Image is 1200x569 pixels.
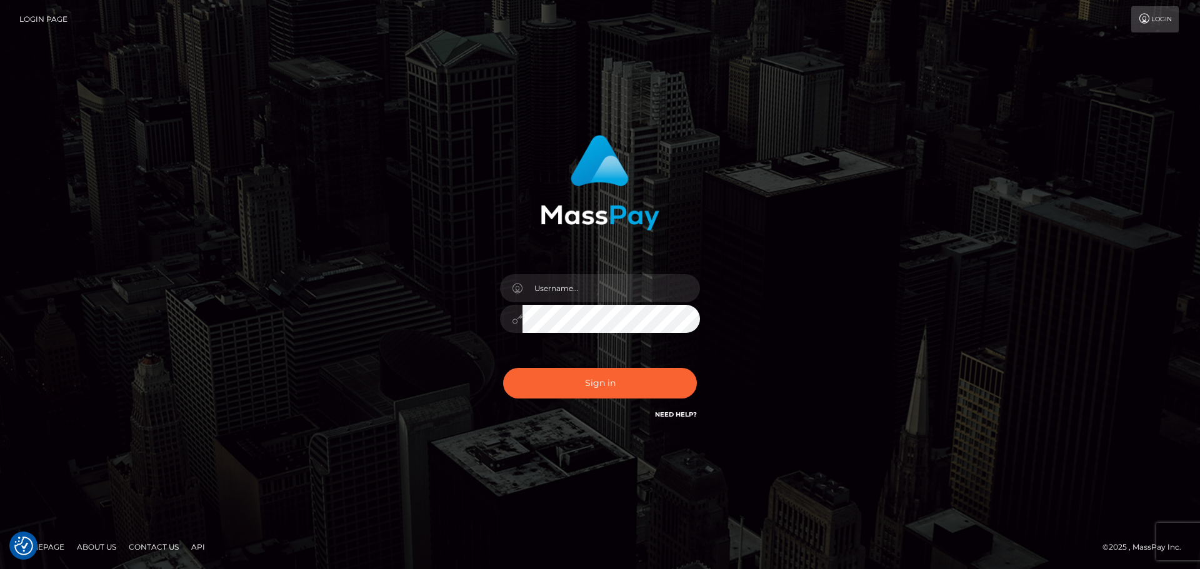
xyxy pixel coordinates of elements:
[522,274,700,302] input: Username...
[503,368,697,398] button: Sign in
[19,6,67,32] a: Login Page
[186,537,210,557] a: API
[14,537,33,555] button: Consent Preferences
[1131,6,1179,32] a: Login
[1102,540,1191,554] div: © 2025 , MassPay Inc.
[655,410,697,418] a: Need Help?
[124,537,184,557] a: Contact Us
[14,537,33,555] img: Revisit consent button
[541,135,659,230] img: MassPay Login
[72,537,121,557] a: About Us
[14,537,69,557] a: Homepage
